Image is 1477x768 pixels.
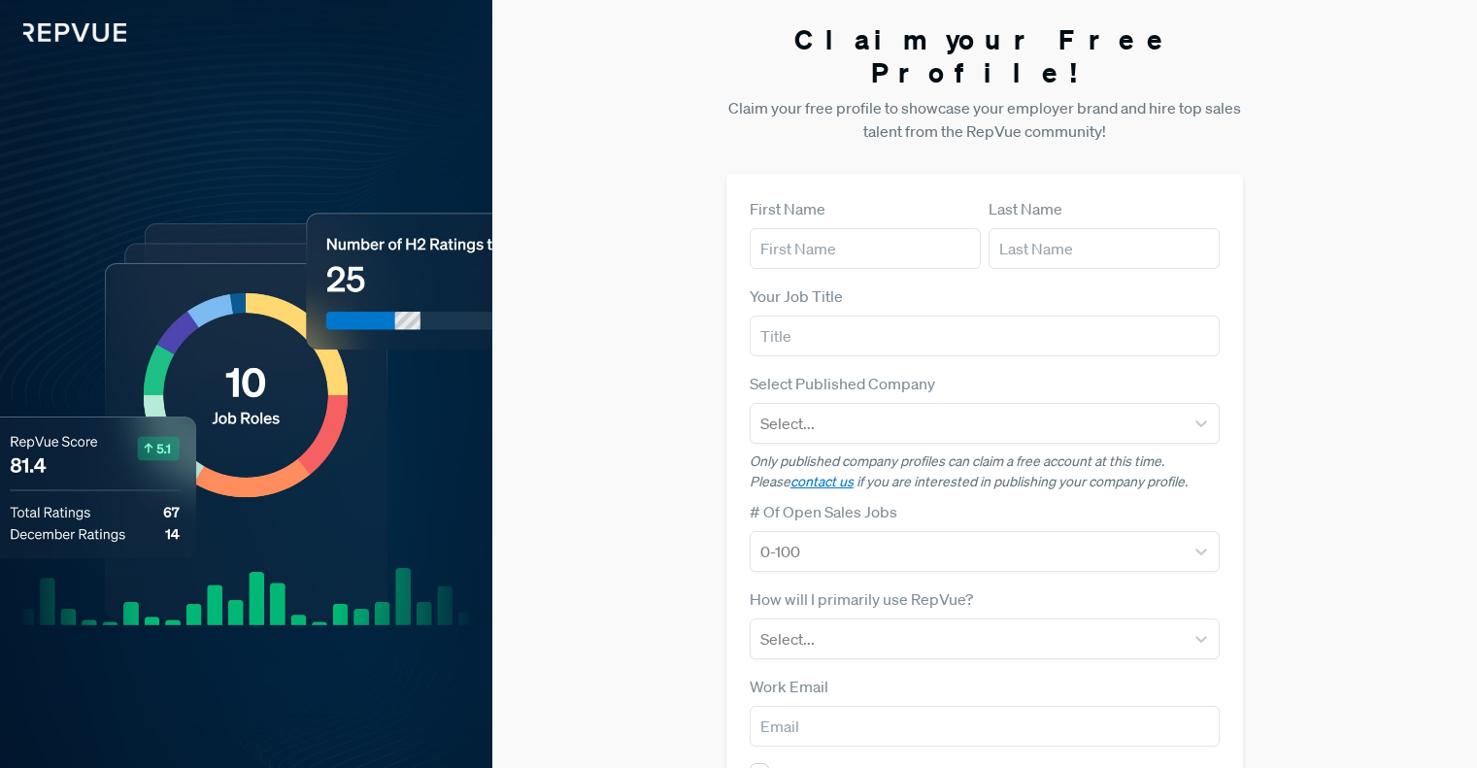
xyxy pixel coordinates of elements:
label: First Name [750,197,825,220]
label: Work Email [750,675,828,698]
label: Your Job Title [750,284,843,308]
label: Select Published Company [750,372,935,395]
label: How will I primarily use RepVue? [750,587,973,611]
a: contact us [790,473,854,490]
input: Last Name [989,228,1220,269]
h3: Claim your Free Profile! [726,23,1243,88]
input: First Name [750,228,981,269]
label: # Of Open Sales Jobs [750,500,897,523]
p: Claim your free profile to showcase your employer brand and hire top sales talent from the RepVue... [726,96,1243,143]
label: Last Name [989,197,1062,220]
input: Email [750,706,1220,747]
input: Title [750,316,1220,356]
p: Only published company profiles can claim a free account at this time. Please if you are interest... [750,451,1220,492]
